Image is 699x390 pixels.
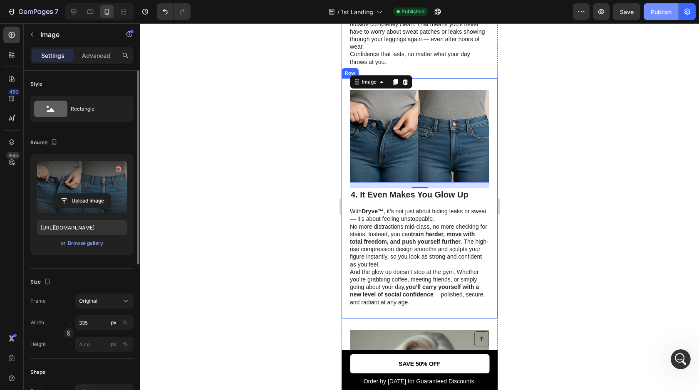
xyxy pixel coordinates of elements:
[123,319,128,326] div: %
[120,339,130,349] button: px
[30,87,160,113] div: i see, can you make it in priority please, i am going to run ads [DATE]
[8,27,147,42] p: Confidence that lasts, no matter what your day throws at you.
[130,3,146,19] button: Accueil
[37,220,127,235] input: https://example.com/image.jpg
[671,349,691,369] iframe: Intercom live chat
[8,89,20,95] div: 450
[111,341,116,348] div: px
[123,341,128,348] div: %
[109,339,119,349] button: %
[5,3,21,19] button: go back
[79,297,97,305] span: Original
[7,255,159,269] textarea: Envoyer un message...
[337,7,340,16] span: /
[7,120,160,145] div: Henry dit…
[75,337,134,352] input: px%
[75,315,134,330] input: px%
[644,3,679,20] button: Publish
[8,200,147,245] p: No more distractions mid-class, no more checking for stains. Instead, you can . The high-rise com...
[13,125,121,133] div: Okay, thank you for letting me know.
[7,87,160,120] div: user dit…
[37,92,153,108] div: i see, can you make it in priority please, i am going to run ads [DATE]
[24,5,37,18] img: Profile image for Henry
[30,137,59,148] div: Source
[620,8,634,15] span: Save
[40,10,76,19] p: Actif il y a 5h
[30,368,45,376] div: Shape
[26,272,33,279] button: Sélectionneur de fichier gif
[7,145,160,156] div: Septembre 26
[13,272,20,279] button: Sélectionneur d’emoji
[157,3,191,20] div: Undo/Redo
[30,80,42,88] div: Style
[6,152,20,159] div: Beta
[20,185,42,191] strong: Dryve™
[41,51,64,60] p: Settings
[30,297,46,305] label: Frame
[30,319,44,326] label: Width
[613,3,640,20] button: Save
[43,246,108,253] a: [URL][DOMAIN_NAME]
[53,272,59,279] button: Start recording
[8,260,137,274] strong: you’ll carry yourself with a new level of social confidence
[40,30,111,39] p: Image
[120,318,130,328] button: px
[651,7,672,16] div: Publish
[13,161,130,193] div: Hi, it's [PERSON_NAME] again. I have an update for you concerning the issue. We updated the code ...
[55,7,58,17] p: 7
[342,23,498,390] iframe: Design area
[8,207,133,222] strong: train harder, move with total freedom, and push yourself further
[67,239,104,247] button: Browse gallery
[3,3,62,20] button: 7
[68,239,103,247] div: Browse gallery
[75,294,134,309] button: Original
[19,55,37,62] div: Image
[30,341,46,348] label: Height
[7,156,160,280] div: Henry dit…
[71,99,121,118] div: Rectangle
[2,46,15,54] div: Row
[8,165,148,178] h2: 4. It Even Makes You Glow Up
[109,318,119,328] button: %
[30,276,52,288] div: Size
[53,193,111,208] button: Upload Image
[7,156,136,279] div: Hi, it's [PERSON_NAME] again. I have an update for you concerning the issue. We updated the code ...
[7,120,128,138] div: Okay, thank you for letting me know.
[40,4,94,10] h1: [PERSON_NAME]
[13,22,130,63] div: Rest assured, this is only a maximum estimated time, and we will try our best to resolve it as fa...
[143,269,156,282] button: Envoyer un message…
[61,238,66,248] span: or
[8,245,147,283] p: And the glow up doesn’t stop at the gym. Whether you’re grabbing coffee, meeting friends, or simp...
[13,67,130,76] div: Thank you for your kind patience.
[146,3,161,18] div: Fermer
[111,319,116,326] div: px
[13,246,130,254] div: Live Link -
[341,7,373,16] span: 1st Landing
[40,272,46,279] button: Télécharger la pièce jointe
[8,67,148,159] img: gempages_585363903056183954-ff370184-6fe9-40b1-91aa-25400c6c2167.png
[8,184,147,199] p: With , it’s not just about hiding leaks or sweat — it’s about feeling unstoppable.
[402,8,424,15] span: Published
[82,51,110,60] p: Advanced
